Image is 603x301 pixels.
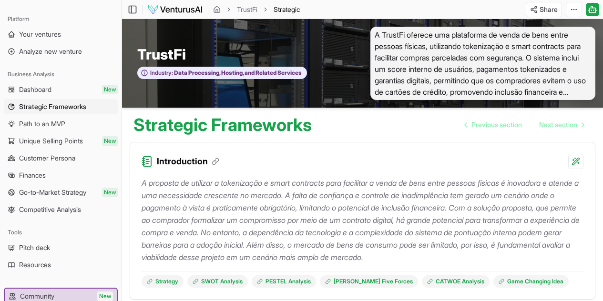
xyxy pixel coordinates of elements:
[19,243,50,252] span: Pitch deck
[526,2,562,17] button: Share
[19,47,82,56] span: Analyze new venture
[4,82,118,97] a: DashboardNew
[142,177,583,263] p: A proposta de utilizar a tokenização e smart contracts para facilitar a venda de bens entre pesso...
[4,202,118,217] a: Competitive Analysis
[173,69,302,77] span: Data Processing, Hosting, and Related Services
[4,225,118,240] div: Tools
[19,102,86,111] span: Strategic Frameworks
[19,136,83,146] span: Unique Selling Points
[142,275,184,288] a: Strategy
[237,5,257,14] a: TrustFi
[4,116,118,131] a: Path to an MVP
[213,5,300,14] nav: breadcrumb
[19,85,51,94] span: Dashboard
[102,188,118,197] span: New
[539,120,577,130] span: Next section
[187,275,248,288] a: SWOT Analysis
[4,257,118,272] a: Resources
[133,115,312,134] h1: Strategic Frameworks
[157,155,219,168] h3: Introduction
[4,11,118,27] div: Platform
[19,30,61,39] span: Your ventures
[19,171,46,180] span: Finances
[4,99,118,114] a: Strategic Frameworks
[102,136,118,146] span: New
[457,115,530,134] a: Go to previous page
[19,119,65,129] span: Path to an MVP
[370,27,596,100] span: A TrustFi oferece uma plataforma de venda de bens entre pessoas físicas, utilizando tokenização e...
[493,275,569,288] a: Game Changing Idea
[4,44,118,59] a: Analyze new venture
[102,85,118,94] span: New
[4,27,118,42] a: Your ventures
[252,275,316,288] a: PESTEL Analysis
[4,67,118,82] div: Business Analysis
[20,291,54,301] span: Community
[531,115,592,134] a: Go to next page
[471,120,522,130] span: Previous section
[422,275,490,288] a: CATWOE Analysis
[137,46,186,63] span: TrustFi
[19,205,81,214] span: Competitive Analysis
[97,291,113,301] span: New
[457,115,592,134] nav: pagination
[540,5,558,14] span: Share
[150,69,173,77] span: Industry:
[137,67,307,80] button: Industry:Data Processing, Hosting, and Related Services
[19,260,51,270] span: Resources
[274,5,300,14] span: Strategic
[19,188,86,197] span: Go-to-Market Strategy
[4,150,118,166] a: Customer Persona
[4,168,118,183] a: Finances
[4,133,118,149] a: Unique Selling PointsNew
[4,240,118,255] a: Pitch deck
[4,185,118,200] a: Go-to-Market StrategyNew
[147,4,203,15] img: logo
[19,153,75,163] span: Customer Persona
[320,275,418,288] a: [PERSON_NAME] Five Forces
